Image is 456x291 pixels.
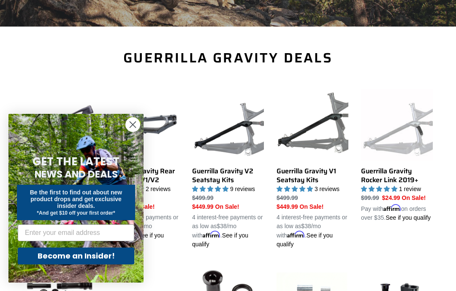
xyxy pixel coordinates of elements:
[125,117,140,132] button: Close dialog
[30,189,122,209] span: Be the first to find out about new product drops and get exclusive insider deals.
[18,224,134,241] input: Enter your email address
[35,167,118,181] span: NEWS AND DEALS
[37,210,115,216] span: *And get $10 off your first order*
[23,50,433,66] h2: Guerrilla Gravity Deals
[18,248,134,264] button: Become an Insider!
[33,154,119,169] span: GET THE LATEST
